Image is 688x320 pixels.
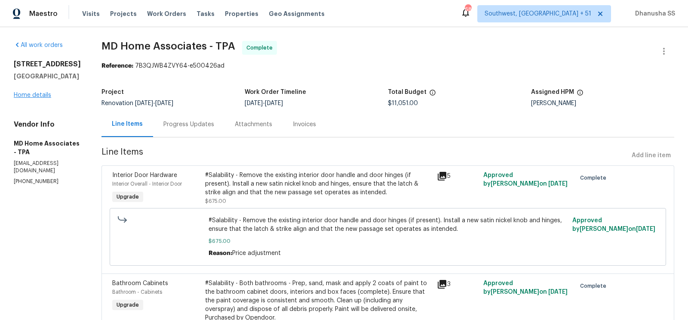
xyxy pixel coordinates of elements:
[205,171,432,197] div: #Salability - Remove the existing interior door handle and door hinges (if present). Install a ne...
[112,280,168,286] span: Bathroom Cabinets
[246,43,276,52] span: Complete
[209,250,232,256] span: Reason:
[293,120,316,129] div: Invoices
[163,120,214,129] div: Progress Updates
[437,279,478,289] div: 3
[14,139,81,156] h5: MD Home Associates - TPA
[135,100,153,106] span: [DATE]
[485,9,591,18] span: Southwest, [GEOGRAPHIC_DATA] + 51
[572,217,655,232] span: Approved by [PERSON_NAME] on
[14,72,81,81] h5: [GEOGRAPHIC_DATA]
[14,160,81,174] p: [EMAIL_ADDRESS][DOMAIN_NAME]
[101,63,133,69] b: Reference:
[209,237,567,245] span: $675.00
[580,282,610,290] span: Complete
[580,174,610,182] span: Complete
[235,120,272,129] div: Attachments
[135,100,173,106] span: -
[429,89,436,100] span: The total cost of line items that have been proposed by Opendoor. This sum includes line items th...
[14,92,51,98] a: Home details
[483,280,568,295] span: Approved by [PERSON_NAME] on
[483,172,568,187] span: Approved by [PERSON_NAME] on
[245,100,283,106] span: -
[388,89,427,95] h5: Total Budget
[232,250,281,256] span: Price adjustment
[112,181,182,186] span: Interior Overall - Interior Door
[632,9,675,18] span: Dhanusha SS
[113,193,142,201] span: Upgrade
[113,301,142,309] span: Upgrade
[388,100,418,106] span: $11,051.00
[269,9,325,18] span: Geo Assignments
[101,89,124,95] h5: Project
[265,100,283,106] span: [DATE]
[205,199,226,204] span: $675.00
[101,41,235,51] span: MD Home Associates - TPA
[225,9,258,18] span: Properties
[155,100,173,106] span: [DATE]
[14,60,81,68] h2: [STREET_ADDRESS]
[101,62,674,70] div: 7B3QJWB4ZVY64-e500426ad
[101,100,173,106] span: Renovation
[548,289,568,295] span: [DATE]
[101,148,628,164] span: Line Items
[245,100,263,106] span: [DATE]
[577,89,584,100] span: The hpm assigned to this work order.
[14,178,81,185] p: [PHONE_NUMBER]
[14,120,81,129] h4: Vendor Info
[112,289,162,295] span: Bathroom - Cabinets
[147,9,186,18] span: Work Orders
[29,9,58,18] span: Maestro
[14,42,63,48] a: All work orders
[110,9,137,18] span: Projects
[197,11,215,17] span: Tasks
[465,5,471,14] div: 685
[112,172,177,178] span: Interior Door Hardware
[531,100,674,106] div: [PERSON_NAME]
[636,226,655,232] span: [DATE]
[245,89,306,95] h5: Work Order Timeline
[548,181,568,187] span: [DATE]
[437,171,478,181] div: 5
[112,120,143,128] div: Line Items
[531,89,574,95] h5: Assigned HPM
[209,216,567,233] span: #Salability - Remove the existing interior door handle and door hinges (if present). Install a ne...
[82,9,100,18] span: Visits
